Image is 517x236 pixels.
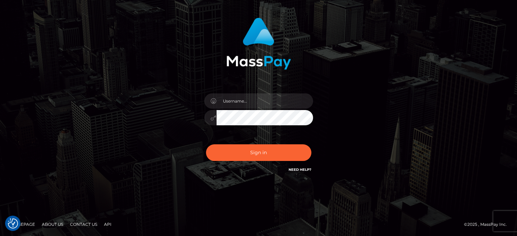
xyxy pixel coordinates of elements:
[67,219,100,230] a: Contact Us
[206,144,311,161] button: Sign in
[464,221,512,228] div: © 2025 , MassPay Inc.
[289,167,311,172] a: Need Help?
[8,218,18,229] img: Revisit consent button
[39,219,66,230] a: About Us
[7,219,38,230] a: Homepage
[101,219,114,230] a: API
[226,18,291,70] img: MassPay Login
[217,93,313,109] input: Username...
[8,218,18,229] button: Consent Preferences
